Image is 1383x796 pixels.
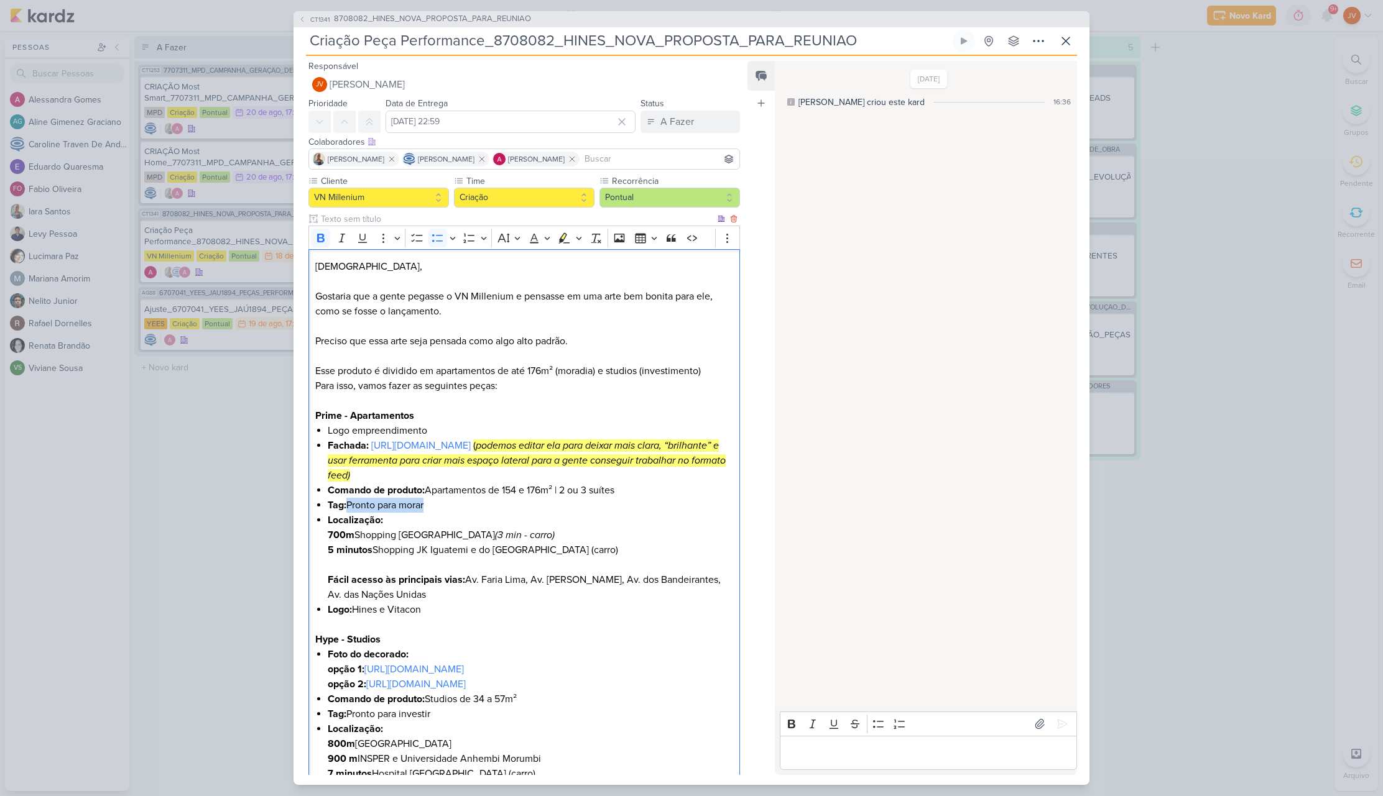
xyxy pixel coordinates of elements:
div: A Fazer [660,114,694,129]
p: Gostaria que a gente pegasse o VN Millenium e pensasse em uma arte bem bonita para ele, como se f... [315,289,733,319]
input: Kard Sem Título [306,30,950,52]
button: JV [PERSON_NAME] [308,73,740,96]
span: Shopping [GEOGRAPHIC_DATA] [328,529,555,541]
a: [URL][DOMAIN_NAME] [371,439,471,452]
a: [URL][DOMAIN_NAME] [364,663,464,675]
li: Studios de 34 a 57m² [328,692,733,707]
mark: ( [473,439,476,452]
span: Shopping JK Iguatemi e do [GEOGRAPHIC_DATA] (carro) [328,544,618,556]
label: Recorrência [611,175,740,188]
li: Pronto para investir [328,707,733,721]
a: [URL][DOMAIN_NAME] [366,678,466,690]
button: VN Millenium [308,188,449,208]
p: [DEMOGRAPHIC_DATA], [315,259,733,274]
label: Data de Entrega [386,98,448,109]
div: 16:36 [1053,96,1071,108]
p: JV [316,81,323,88]
div: Editor editing area: main [780,736,1077,770]
span: [GEOGRAPHIC_DATA] [328,738,451,750]
img: Alessandra Gomes [493,153,506,165]
button: A Fazer [641,111,740,133]
label: Responsável [308,61,358,71]
div: Editor toolbar [780,711,1077,736]
img: Iara Santos [313,153,325,165]
strong: 900 m [328,753,358,765]
li: Logo empreendimento [328,423,733,438]
p: Para isso, vamos fazer as seguintes peças: [315,378,733,393]
p: Preciso que essa arte seja pensada como algo alto padrão. [315,334,733,349]
strong: opção 2: [328,678,366,690]
div: Colaboradores [308,135,740,149]
strong: opção 1: [328,663,364,675]
strong: Comando de produto: [328,693,425,705]
button: Pontual [599,188,740,208]
input: Select a date [386,111,636,133]
strong: 7 minutos [328,767,372,780]
label: Prioridade [308,98,348,109]
strong: 5 minutos [328,544,372,556]
div: [PERSON_NAME] criou este kard [798,96,925,109]
button: Criação [454,188,594,208]
li: Apartamentos de 154 e 176m² | 2 ou 3 suítes [328,483,733,498]
strong: Localização: [328,514,383,526]
strong: Hype - Studios [315,633,381,646]
strong: Tag: [328,499,346,511]
div: Editor toolbar [308,226,740,250]
strong: Logo: [328,603,352,616]
mark: podemos editar ela para deixar mais clara, “brilhante” e usar ferramenta para criar mais espaço l... [328,439,726,482]
strong: Fácil acesso às principais vias: [328,574,465,586]
label: Status [641,98,664,109]
span: [PERSON_NAME] [418,153,474,165]
p: Esse produto é dividido em apartamentos de até 176m² (moradia) e studios (investimento) [315,364,733,378]
img: Caroline Traven De Andrade [403,153,415,165]
span: INSPER e Universidade Anhembi Morumbi [328,753,541,765]
div: Ligar relógio [959,36,969,46]
li: Pronto para morar [328,498,733,513]
span: [PERSON_NAME] [330,77,405,92]
label: Time [465,175,594,188]
strong: Foto do decorado: [328,648,409,661]
span: [PERSON_NAME] [328,153,384,165]
input: Texto sem título [318,213,715,226]
li: Hines e Vitacon [328,602,733,617]
strong: Tag: [328,708,346,720]
span: Av. Faria Lima, Av. [PERSON_NAME], Av. dos Bandeirantes, Av. das Nações Unidas [328,574,721,601]
div: Joney Viana [312,77,327,92]
span: [PERSON_NAME] [508,153,565,165]
strong: 700m [328,529,354,541]
strong: Prime - Apartamentos [315,409,414,422]
i: (3 min - carro) [495,529,555,541]
input: Buscar [582,152,737,167]
strong: Fachada: [328,439,369,452]
label: Cliente [320,175,449,188]
strong: Localização: [328,723,383,735]
strong: 800m [328,738,355,750]
span: Hospital [GEOGRAPHIC_DATA] (carro) [328,767,535,780]
strong: Comando de produto: [328,484,425,496]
